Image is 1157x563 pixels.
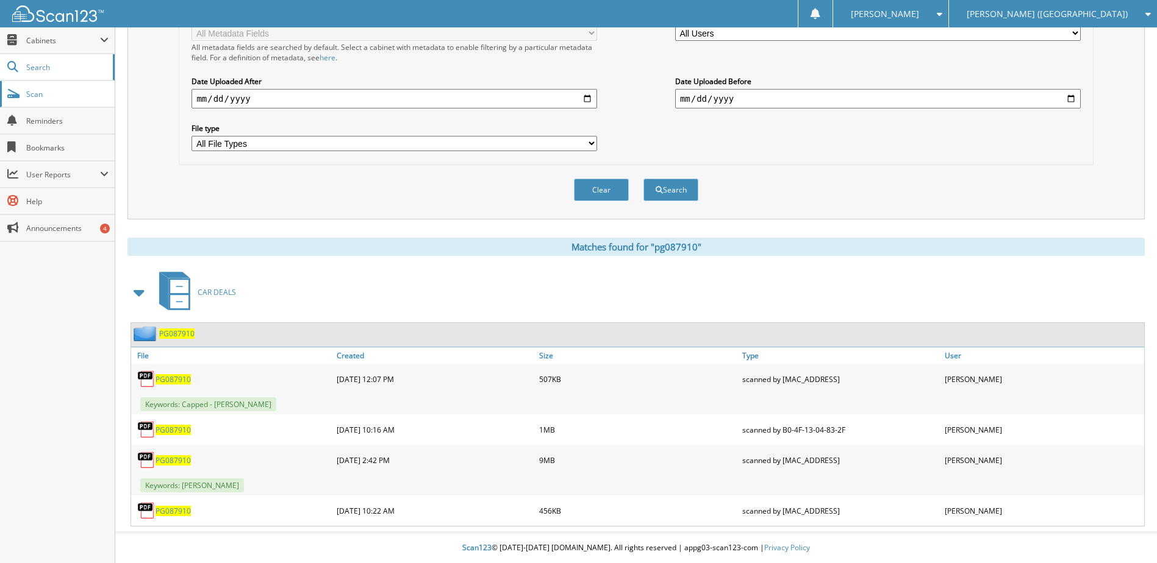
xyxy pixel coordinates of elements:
a: Privacy Policy [764,542,810,553]
div: 4 [100,224,110,233]
div: [PERSON_NAME] [942,498,1144,523]
div: scanned by [MAC_ADDRESS] [739,367,942,391]
div: All metadata fields are searched by default. Select a cabinet with metadata to enable filtering b... [192,42,597,63]
div: 9MB [536,448,739,472]
div: [DATE] 2:42 PM [334,448,536,472]
div: 1MB [536,417,739,442]
label: Date Uploaded After [192,76,597,87]
span: Cabinets [26,35,100,46]
div: [PERSON_NAME] [942,448,1144,472]
div: scanned by [MAC_ADDRESS] [739,448,942,472]
img: PDF.png [137,451,156,469]
a: Size [536,347,739,364]
img: folder2.png [134,326,159,341]
span: [PERSON_NAME] ([GEOGRAPHIC_DATA]) [967,10,1128,18]
span: Scan123 [462,542,492,553]
div: [PERSON_NAME] [942,417,1144,442]
div: [DATE] 10:16 AM [334,417,536,442]
div: [PERSON_NAME] [942,367,1144,391]
div: scanned by B0-4F-13-04-83-2F [739,417,942,442]
label: File type [192,123,597,133]
label: Date Uploaded Before [675,76,1081,87]
a: PG087910 [156,425,191,435]
span: [PERSON_NAME] [851,10,919,18]
span: Scan [26,89,109,99]
img: scan123-logo-white.svg [12,5,104,22]
input: end [675,89,1081,108]
button: Search [643,179,698,201]
button: Clear [574,179,629,201]
span: CAR DEALS [198,287,236,297]
a: Type [739,347,942,364]
div: Matches found for "pg087910" [127,238,1145,256]
img: PDF.png [137,370,156,388]
img: PDF.png [137,420,156,439]
span: Help [26,196,109,207]
a: CAR DEALS [152,268,236,316]
iframe: Chat Widget [1096,505,1157,563]
div: [DATE] 10:22 AM [334,498,536,523]
input: start [192,89,597,108]
span: Keywords: [PERSON_NAME] [140,478,244,492]
img: PDF.png [137,501,156,520]
span: Reminders [26,116,109,126]
div: [DATE] 12:07 PM [334,367,536,391]
div: 456KB [536,498,739,523]
span: User Reports [26,169,100,180]
a: PG087910 [159,328,195,339]
a: PG087910 [156,455,191,466]
div: © [DATE]-[DATE] [DOMAIN_NAME]. All rights reserved | appg03-scan123-com | [115,533,1157,563]
a: User [942,347,1144,364]
a: File [131,347,334,364]
span: Announcements [26,223,109,233]
a: Created [334,347,536,364]
a: PG087910 [156,506,191,516]
div: scanned by [MAC_ADDRESS] [739,498,942,523]
span: Search [26,62,107,73]
span: Keywords: Capped - [PERSON_NAME] [140,397,276,411]
a: PG087910 [156,374,191,384]
span: Bookmarks [26,143,109,153]
a: here [320,52,335,63]
div: 507KB [536,367,739,391]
